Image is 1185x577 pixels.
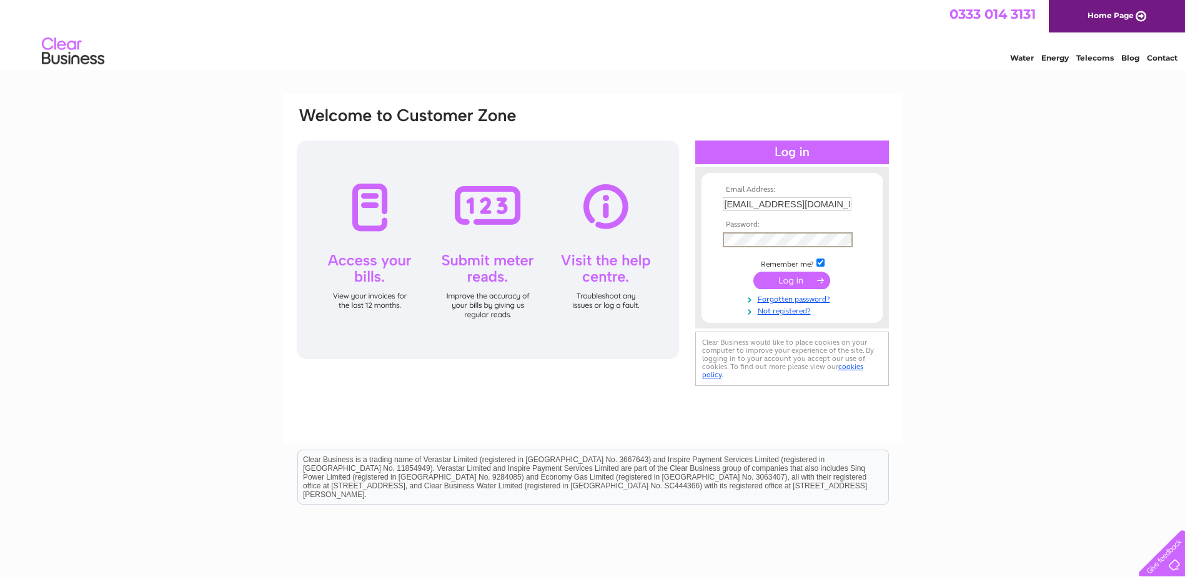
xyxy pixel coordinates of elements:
a: 0333 014 3131 [949,6,1036,22]
input: Submit [753,272,830,289]
th: Password: [720,220,865,229]
a: cookies policy [702,362,863,379]
th: Email Address: [720,185,865,194]
img: logo.png [41,32,105,71]
a: Energy [1041,53,1069,62]
td: Remember me? [720,257,865,269]
a: Water [1010,53,1034,62]
div: Clear Business is a trading name of Verastar Limited (registered in [GEOGRAPHIC_DATA] No. 3667643... [298,7,888,61]
a: Contact [1147,53,1178,62]
a: Not registered? [723,304,865,316]
a: Telecoms [1076,53,1114,62]
div: Clear Business would like to place cookies on your computer to improve your experience of the sit... [695,332,889,386]
a: Forgotten password? [723,292,865,304]
a: Blog [1121,53,1139,62]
